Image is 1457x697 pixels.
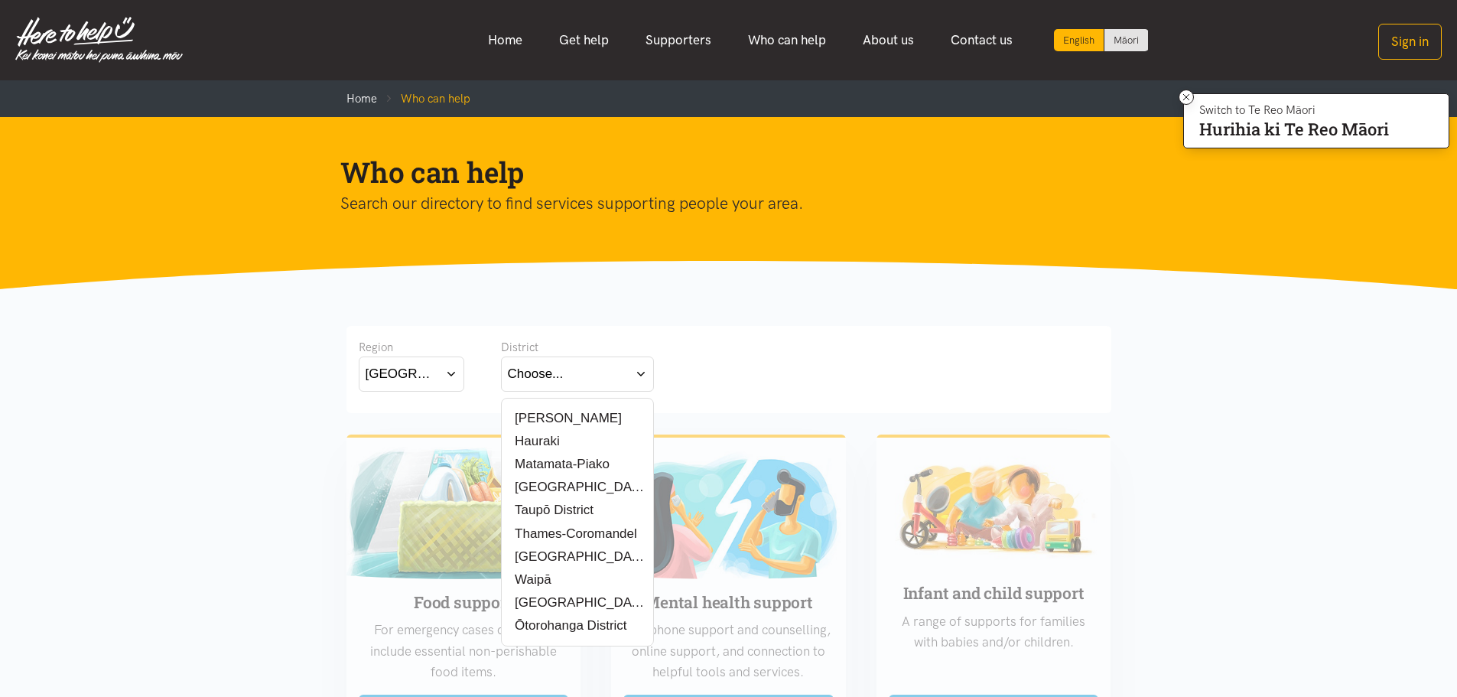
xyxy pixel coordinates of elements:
[508,524,637,543] label: Thames-Coromandel
[501,357,654,391] button: Choose...
[1199,122,1389,136] p: Hurihia ki Te Reo Māori
[1054,29,1104,51] div: Current language
[501,338,654,357] div: District
[730,24,844,57] a: Who can help
[627,24,730,57] a: Supporters
[340,154,1093,191] h1: Who can help
[359,357,464,391] button: [GEOGRAPHIC_DATA]
[508,363,564,384] div: Choose...
[508,547,647,566] label: [GEOGRAPHIC_DATA]
[541,24,627,57] a: Get help
[1054,29,1149,51] div: Language toggle
[508,454,610,474] label: Matamata-Piako
[508,570,554,589] label: Waipā
[1104,29,1148,51] a: Switch to Te Reo Māori
[359,338,464,357] div: Region
[508,477,647,497] label: [GEOGRAPHIC_DATA]
[366,363,439,384] div: [GEOGRAPHIC_DATA]
[377,90,470,108] li: Who can help
[470,24,541,57] a: Home
[340,191,1093,217] p: Search our directory to find services supporting people your area.
[508,616,627,635] label: Ōtorohanga District
[932,24,1031,57] a: Contact us
[508,593,647,612] label: [GEOGRAPHIC_DATA]
[1199,106,1389,115] p: Switch to Te Reo Māori
[508,432,560,451] label: Hauraki
[15,17,183,63] img: Home
[508,409,622,428] label: [PERSON_NAME]
[844,24,932,57] a: About us
[1378,24,1442,60] button: Sign in
[346,92,377,106] a: Home
[508,500,594,519] label: Taupō District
